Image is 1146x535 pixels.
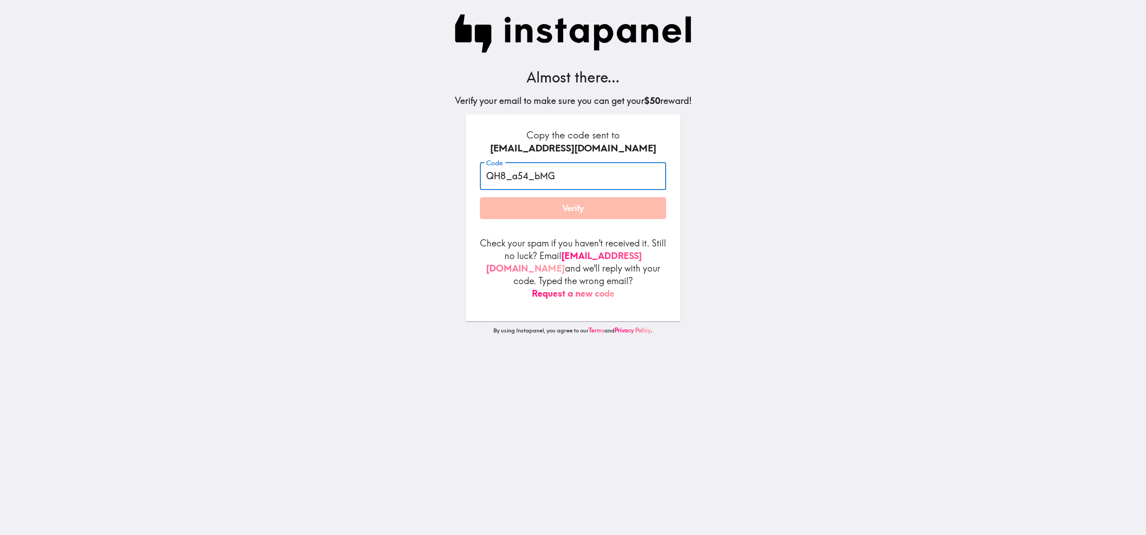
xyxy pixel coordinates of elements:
label: Code [486,158,503,168]
p: Check your spam if you haven't received it. Still no luck? Email and we'll reply with your code. ... [480,237,666,300]
b: $50 [644,95,660,106]
a: Terms [589,327,604,334]
h5: Verify your email to make sure you can get your reward! [455,95,692,107]
div: [EMAIL_ADDRESS][DOMAIN_NAME] [480,142,666,155]
button: Request a new code [532,287,615,300]
p: By using Instapanel, you agree to our and . [466,327,680,335]
button: Verify [480,197,666,220]
img: Instapanel [455,14,692,53]
h3: Almost there... [455,67,692,87]
a: [EMAIL_ADDRESS][DOMAIN_NAME] [486,250,642,274]
a: Privacy Policy [615,327,651,334]
h6: Copy the code sent to [480,129,666,155]
input: xxx_xxx_xxx [480,162,666,190]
